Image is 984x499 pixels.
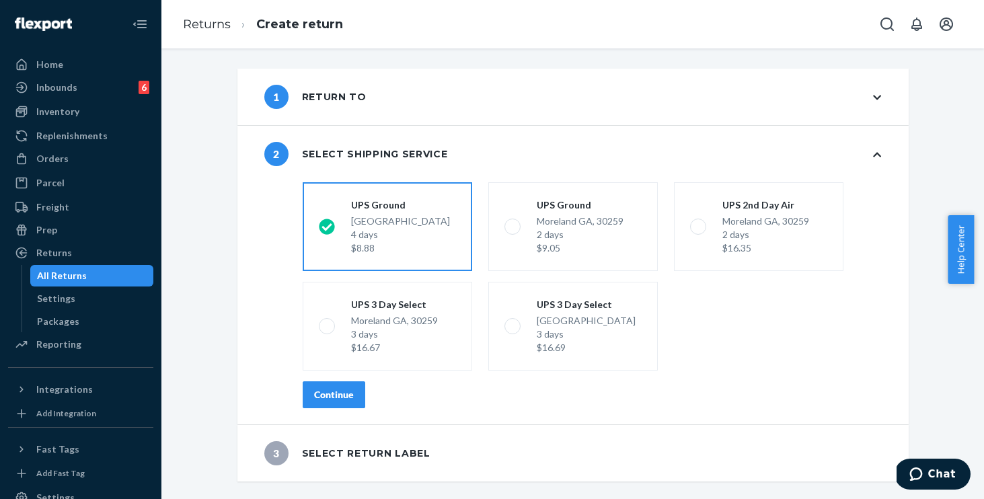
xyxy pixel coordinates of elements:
[8,406,153,422] a: Add Integration
[537,328,636,341] div: 3 days
[8,101,153,122] a: Inventory
[264,142,448,166] div: Select shipping service
[722,215,809,255] div: Moreland GA, 30259
[36,152,69,165] div: Orders
[30,288,154,309] a: Settings
[30,265,154,286] a: All Returns
[8,54,153,75] a: Home
[537,228,623,241] div: 2 days
[36,246,72,260] div: Returns
[351,198,450,212] div: UPS Ground
[933,11,960,38] button: Open account menu
[303,381,365,408] button: Continue
[36,129,108,143] div: Replenishments
[183,17,231,32] a: Returns
[264,85,289,109] span: 1
[8,438,153,460] button: Fast Tags
[264,85,367,109] div: Return to
[264,441,430,465] div: Select return label
[8,242,153,264] a: Returns
[8,125,153,147] a: Replenishments
[537,341,636,354] div: $16.69
[8,379,153,400] button: Integrations
[36,105,79,118] div: Inventory
[36,443,79,456] div: Fast Tags
[36,200,69,214] div: Freight
[36,467,85,479] div: Add Fast Tag
[722,241,809,255] div: $16.35
[351,298,438,311] div: UPS 3 Day Select
[722,228,809,241] div: 2 days
[8,465,153,482] a: Add Fast Tag
[897,459,971,492] iframe: Opens a widget where you can chat to one of our agents
[722,198,809,212] div: UPS 2nd Day Air
[264,142,289,166] span: 2
[36,176,65,190] div: Parcel
[537,241,623,255] div: $9.05
[314,388,354,401] div: Continue
[256,17,343,32] a: Create return
[15,17,72,31] img: Flexport logo
[351,341,438,354] div: $16.67
[8,219,153,241] a: Prep
[30,311,154,332] a: Packages
[36,81,77,94] div: Inbounds
[37,292,75,305] div: Settings
[351,215,450,255] div: [GEOGRAPHIC_DATA]
[874,11,901,38] button: Open Search Box
[948,215,974,284] button: Help Center
[537,314,636,354] div: [GEOGRAPHIC_DATA]
[351,228,450,241] div: 4 days
[351,314,438,354] div: Moreland GA, 30259
[8,334,153,355] a: Reporting
[537,215,623,255] div: Moreland GA, 30259
[8,172,153,194] a: Parcel
[903,11,930,38] button: Open notifications
[8,77,153,98] a: Inbounds6
[351,328,438,341] div: 3 days
[36,223,57,237] div: Prep
[36,383,93,396] div: Integrations
[36,338,81,351] div: Reporting
[264,441,289,465] span: 3
[126,11,153,38] button: Close Navigation
[37,315,79,328] div: Packages
[37,269,87,282] div: All Returns
[537,298,636,311] div: UPS 3 Day Select
[36,58,63,71] div: Home
[8,148,153,169] a: Orders
[172,5,354,44] ol: breadcrumbs
[351,241,450,255] div: $8.88
[8,196,153,218] a: Freight
[537,198,623,212] div: UPS Ground
[36,408,96,419] div: Add Integration
[139,81,149,94] div: 6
